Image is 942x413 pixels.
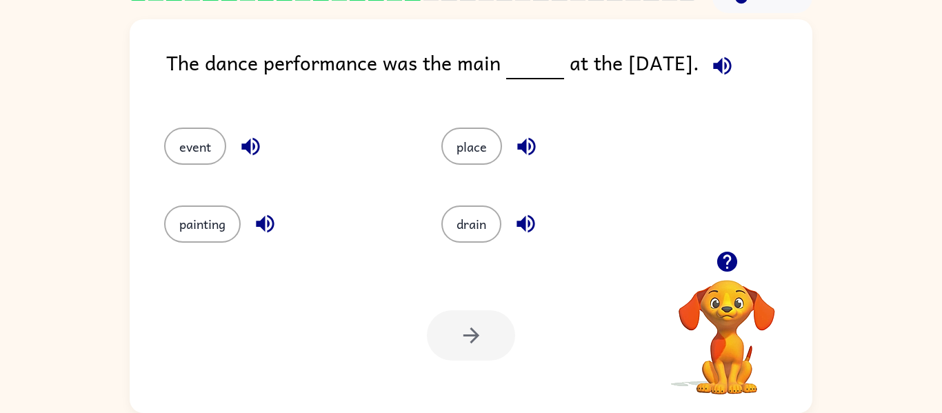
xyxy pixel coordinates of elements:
[441,128,502,165] button: place
[166,47,812,100] div: The dance performance was the main at the [DATE].
[164,205,241,243] button: painting
[441,205,501,243] button: drain
[164,128,226,165] button: event
[658,259,796,396] video: Your browser must support playing .mp4 files to use Literably. Please try using another browser.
